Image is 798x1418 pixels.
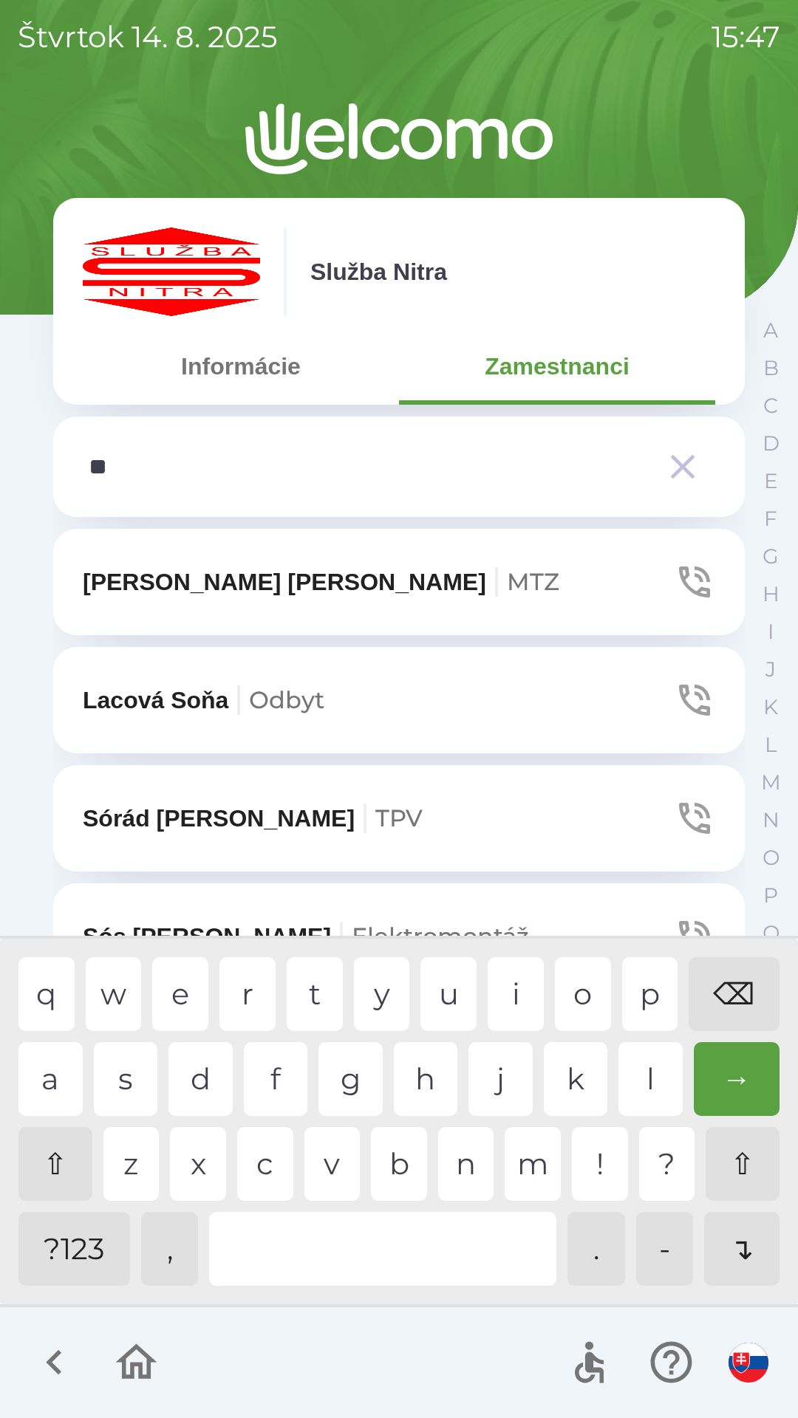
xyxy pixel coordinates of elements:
[399,340,715,393] button: Zamestnanci
[53,883,745,990] button: Sós [PERSON_NAME]Elektromontáž
[53,103,745,174] img: Logo
[53,529,745,635] button: [PERSON_NAME] [PERSON_NAME]MTZ
[18,15,278,59] p: štvrtok 14. 8. 2025
[83,564,559,600] p: [PERSON_NAME] [PERSON_NAME]
[83,227,260,316] img: c55f63fc-e714-4e15-be12-dfeb3df5ea30.png
[310,254,447,290] p: Služba Nitra
[83,919,529,954] p: Sós [PERSON_NAME]
[712,15,780,59] p: 15:47
[83,801,423,836] p: Sórád [PERSON_NAME]
[729,1343,768,1383] img: sk flag
[375,804,423,832] span: TPV
[507,567,559,596] span: MTZ
[53,647,745,753] button: Lacová SoňaOdbyt
[249,685,324,714] span: Odbyt
[83,682,324,718] p: Lacová Soňa
[83,340,399,393] button: Informácie
[53,765,745,871] button: Sórád [PERSON_NAME]TPV
[352,922,529,951] span: Elektromontáž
